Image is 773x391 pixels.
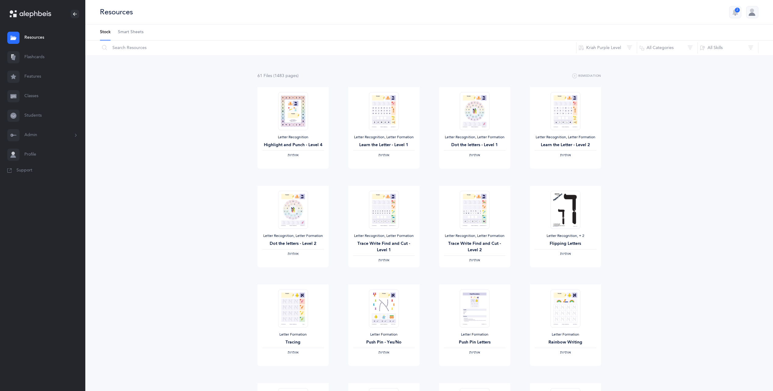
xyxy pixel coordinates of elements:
div: Letter Recognition, Letter Formation [444,234,505,238]
span: ‫אותיות‬ [560,350,571,354]
div: Letter Formation [444,332,505,337]
div: Dot the letters - Level 2 [262,241,324,247]
span: ‫אותיות‬ [560,252,571,256]
div: Learn the Letter - Level 1 [353,142,415,148]
div: Rainbow Writing [535,339,596,346]
span: ‫אותיות‬ [378,350,389,354]
span: ‫אותיות‬ [469,258,480,262]
div: Letter Recognition, Letter Formation [353,234,415,238]
img: Push_pin_Yes_No_thumbnail_1578859029.png [369,289,399,327]
img: Learn_the_letter-L2.pdf_thumbnail_1587419620.png [550,92,580,130]
div: Learn the Letter - Level 2 [535,142,596,148]
img: Trace_Write_Find_and_Cut-L1.pdf_thumbnail_1587419750.png [369,191,399,229]
img: Rainbow_writing_thumbnail_1579221433.png [550,289,580,327]
div: Trace Write Find and Cut - Level 1 [353,241,415,253]
span: ‫אותיות‬ [378,258,389,262]
img: Dot_the_letters-L2.pdf_thumbnail_1587419470.png [278,191,308,229]
img: Flipping_Letters_thumbnail_1704143166.png [550,191,580,229]
div: Letter Recognition, Letter Formation [535,135,596,140]
span: 61 File [257,73,272,78]
div: Push Pin Letters [444,339,505,346]
div: Letter Recognition, Letter Formation [444,135,505,140]
img: Dot_the_letters-L1.pdf_thumbnail_1587419463.png [459,92,489,130]
input: Search Resources [100,41,576,55]
span: ‫אותיות‬ [469,153,480,157]
span: (1483 page ) [273,73,299,78]
span: ‫אותיות‬ [560,153,571,157]
button: All Skills [697,41,758,55]
button: Kriah Purple Level [576,41,637,55]
span: ‫אותיות‬ [288,153,299,157]
span: ‫אותיות‬ [288,350,299,354]
img: Learn_the_letter-L1.pdf_thumbnail_1587419614.png [369,92,399,130]
button: 2 [729,6,741,18]
div: Letter Recognition [262,135,324,140]
span: ‫אותיות‬ [469,350,480,354]
div: Letter Formation [353,332,415,337]
span: Support [16,167,32,174]
div: Tracing [262,339,324,346]
button: All Categories [637,41,698,55]
div: Letter Recognition‪, + 2‬ [535,234,596,238]
div: Flipping Letters [535,241,596,247]
div: Push Pin - Yes/No [353,339,415,346]
img: Push_pin_letters_thumbnail_1589489220.png [459,289,489,327]
iframe: Drift Widget Chat Controller [743,361,766,384]
img: Highlight_%26_Punch-L4.pdf_thumbnail_1587419566.png [278,92,308,130]
div: Trace Write Find and Cut - Level 2 [444,241,505,253]
img: Tracing_thumbnail_1579053235.png [278,289,308,327]
span: s [296,73,297,78]
div: Resources [100,7,133,17]
div: Dot the letters - Level 1 [444,142,505,148]
img: Trace_Write_Find_and_Cut-L2.pdf_thumbnail_1587419757.png [459,191,489,229]
div: Letter Formation [535,332,596,337]
span: Smart Sheets [118,29,144,35]
div: Letter Recognition, Letter Formation [262,234,324,238]
span: ‫אותיות‬ [378,153,389,157]
span: s [270,73,272,78]
div: 2 [735,8,740,12]
div: Letter Recognition, Letter Formation [353,135,415,140]
button: Remediation [572,72,601,80]
div: Highlight and Punch - Level 4 [262,142,324,148]
span: ‫אותיות‬ [288,252,299,256]
div: Letter Formation [262,332,324,337]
